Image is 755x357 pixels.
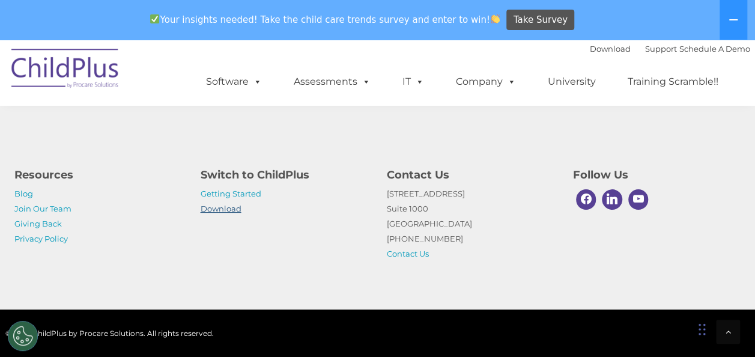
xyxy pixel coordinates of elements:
img: ✅ [150,14,159,23]
a: Support [645,44,677,53]
a: Download [201,204,241,213]
a: Training Scramble!! [616,70,730,94]
a: Contact Us [387,249,429,258]
h4: Switch to ChildPlus [201,166,369,183]
span: © 2025 ChildPlus by Procare Solutions. All rights reserved. [5,329,214,338]
a: Linkedin [599,186,625,213]
img: ChildPlus by Procare Solutions [5,40,126,100]
a: Privacy Policy [14,234,68,243]
img: 👏 [491,14,500,23]
button: Cookies Settings [8,321,38,351]
a: Getting Started [201,189,261,198]
a: Facebook [573,186,599,213]
a: Giving Back [14,219,62,228]
a: Company [444,70,528,94]
iframe: Chat Widget [559,227,755,357]
a: Join Our Team [14,204,71,213]
span: Take Survey [514,10,568,31]
a: Assessments [282,70,383,94]
a: IT [390,70,436,94]
span: Your insights needed! Take the child care trends survey and enter to win! [145,8,505,31]
a: Take Survey [506,10,574,31]
p: [STREET_ADDRESS] Suite 1000 [GEOGRAPHIC_DATA] [PHONE_NUMBER] [387,186,555,261]
a: Software [194,70,274,94]
a: Download [590,44,631,53]
h4: Contact Us [387,166,555,183]
div: Drag [699,311,706,347]
a: Youtube [625,186,652,213]
h4: Follow Us [573,166,741,183]
font: | [590,44,750,53]
a: Schedule A Demo [679,44,750,53]
a: Blog [14,189,33,198]
h4: Resources [14,166,183,183]
a: University [536,70,608,94]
